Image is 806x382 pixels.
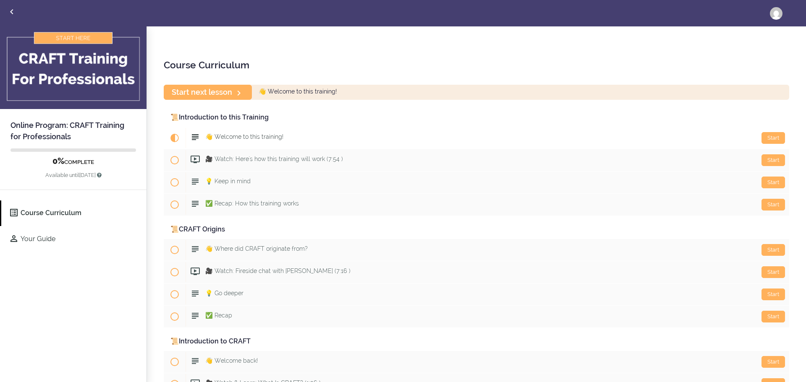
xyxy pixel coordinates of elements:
[762,266,785,278] div: Start
[164,127,789,149] a: Current item Start 👋 Welcome to this training!
[164,283,789,305] a: Start 💡 Go deeper
[52,156,64,166] span: 0%
[205,200,299,207] span: ✅ Recap: How this training works
[205,290,243,296] span: 💡 Go deeper
[164,194,789,216] a: Start ✅ Recap: How this training works
[0,0,23,25] a: Back to courses
[762,177,785,188] div: Start
[164,306,789,327] a: Start ✅ Recap
[164,58,789,72] h2: Course Curriculum
[770,7,782,20] img: mmcdermott@slatetherapy.com
[10,167,136,179] p: Available until
[164,351,789,373] a: Start 👋 Welcome back!
[164,85,252,99] a: Start next lesson
[1,200,147,226] a: Course Curriculum
[205,178,251,185] span: 💡 Keep in mind
[164,149,789,171] a: Start 🎥 Watch: Here's how this training will work (7:54 )
[1,226,147,252] a: Your Guide
[259,88,337,95] span: 👋 Welcome to this training!
[205,133,283,140] span: 👋 Welcome to this training!
[762,199,785,210] div: Start
[164,332,789,351] div: 📜Introduction to CRAFT
[205,268,351,274] span: 🎥 Watch: Fireside chat with [PERSON_NAME] (7:16 )
[762,154,785,166] div: Start
[7,7,17,17] svg: Back to courses
[205,357,258,364] span: 👋 Welcome back!
[762,288,785,300] div: Start
[205,312,232,319] span: ✅ Recap
[762,356,785,368] div: Start
[164,261,789,283] a: Start 🎥 Watch: Fireside chat with [PERSON_NAME] (7:16 )
[164,239,789,261] a: Start 👋 Where did CRAFT originate from?
[762,244,785,256] div: Start
[79,172,96,178] span: [DATE]
[762,311,785,322] div: Start
[205,245,308,252] span: 👋 Where did CRAFT originate from?
[164,108,789,127] div: 📜Introduction to this Training
[164,220,789,239] div: 📜CRAFT Origins
[10,156,136,179] div: COMPLETE
[164,172,789,193] a: Start 💡 Keep in mind
[762,132,785,144] div: Start
[164,127,186,149] span: Current item
[205,156,343,162] span: 🎥 Watch: Here's how this training will work (7:54 )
